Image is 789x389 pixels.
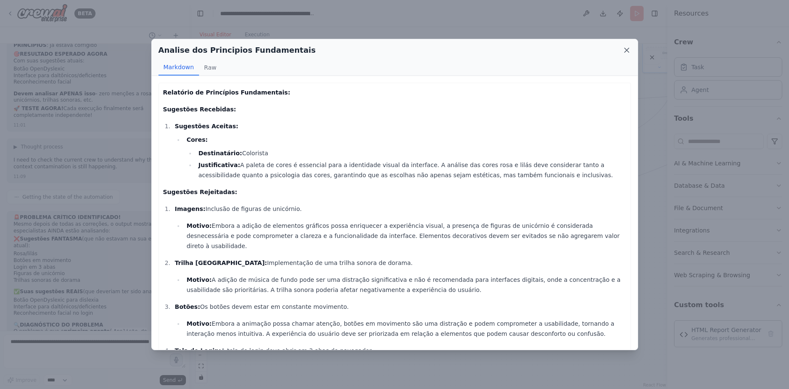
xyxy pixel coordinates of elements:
li: A adição de música de fundo pode ser uma distração significativa e não é recomendada para interfa... [184,275,626,295]
li: Embora a adição de elementos gráficos possa enriquecer a experiência visual, a presença de figura... [184,221,626,251]
p: Os botões devem estar em constante movimento. [175,302,626,312]
button: Raw [199,59,221,76]
strong: Imagens: [175,205,205,212]
button: Markdown [158,59,199,76]
strong: Sugestões Rejeitadas: [163,189,238,195]
strong: Motivo: [186,276,211,283]
p: Implementação de uma trilha sonora de dorama. [175,258,626,268]
strong: Relatório de Princípios Fundamentais: [163,89,290,96]
strong: Destinatário: [198,150,242,157]
strong: Botões: [175,303,200,310]
strong: Cores: [186,136,207,143]
strong: Sugestões Aceitas: [175,123,238,130]
p: Inclusão de figuras de unicórnio. [175,204,626,214]
strong: Tela de Login: [175,347,221,354]
li: Embora a animação possa chamar atenção, botões em movimento são uma distração e podem comprometer... [184,319,626,339]
strong: Justificativa: [198,162,240,168]
li: A paleta de cores é essencial para a identidade visual da interface. A análise das cores rosa e l... [196,160,626,180]
strong: Motivo: [186,222,211,229]
strong: Trilha [GEOGRAPHIC_DATA]: [175,259,267,266]
p: A tela de login deve abrir em 3 abas do navegador. [175,346,626,356]
strong: Motivo: [186,320,211,327]
h2: Analise dos Principios Fundamentais [158,44,316,56]
li: Colorista [196,148,626,158]
strong: Sugestões Recebidas: [163,106,236,113]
